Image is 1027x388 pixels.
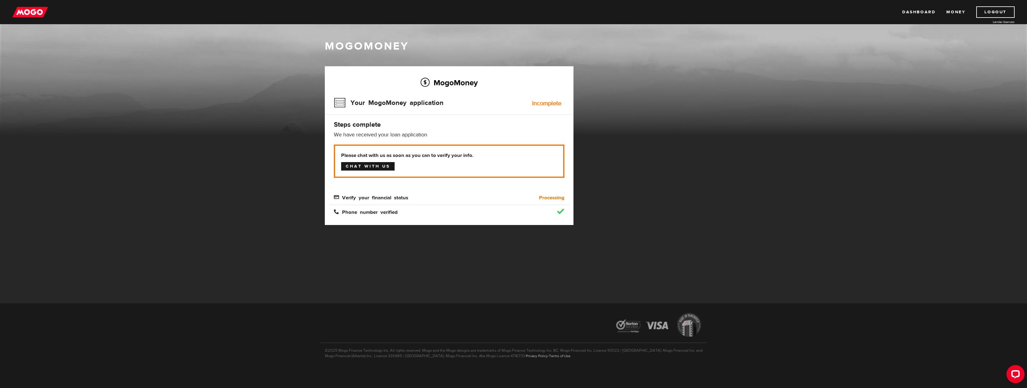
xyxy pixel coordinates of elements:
[325,40,702,53] h1: MogoMoney
[334,120,564,129] h4: Steps complete
[532,100,561,106] div: Incomplete
[334,76,564,89] h2: MogoMoney
[549,354,570,358] a: Terms of Use
[334,131,564,139] p: We have received your loan application
[341,152,557,159] b: Please chat with us as soon as you can to verify your info.
[946,6,965,18] a: Money
[320,343,707,359] p: ©2025 Mogo Finance Technology Inc. All rights reserved. Mogo and the Mogo designs are trademarks ...
[902,6,935,18] a: Dashboard
[1002,363,1027,388] iframe: LiveChat chat widget
[539,194,564,201] b: Processing
[334,95,444,111] h3: Your MogoMoney application
[976,6,1015,18] a: Logout
[341,162,395,171] a: Chat with us
[526,354,548,358] a: Privacy Policy
[334,209,398,214] span: Phone number verified
[969,20,1015,24] a: Lender licences
[334,194,408,200] span: Verify your financial status
[12,6,48,18] img: mogo_logo-11ee424be714fa7cbb0f0f49df9e16ec.png
[610,308,707,343] img: legal-icons-92a2ffecb4d32d839781d1b4e4802d7b.png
